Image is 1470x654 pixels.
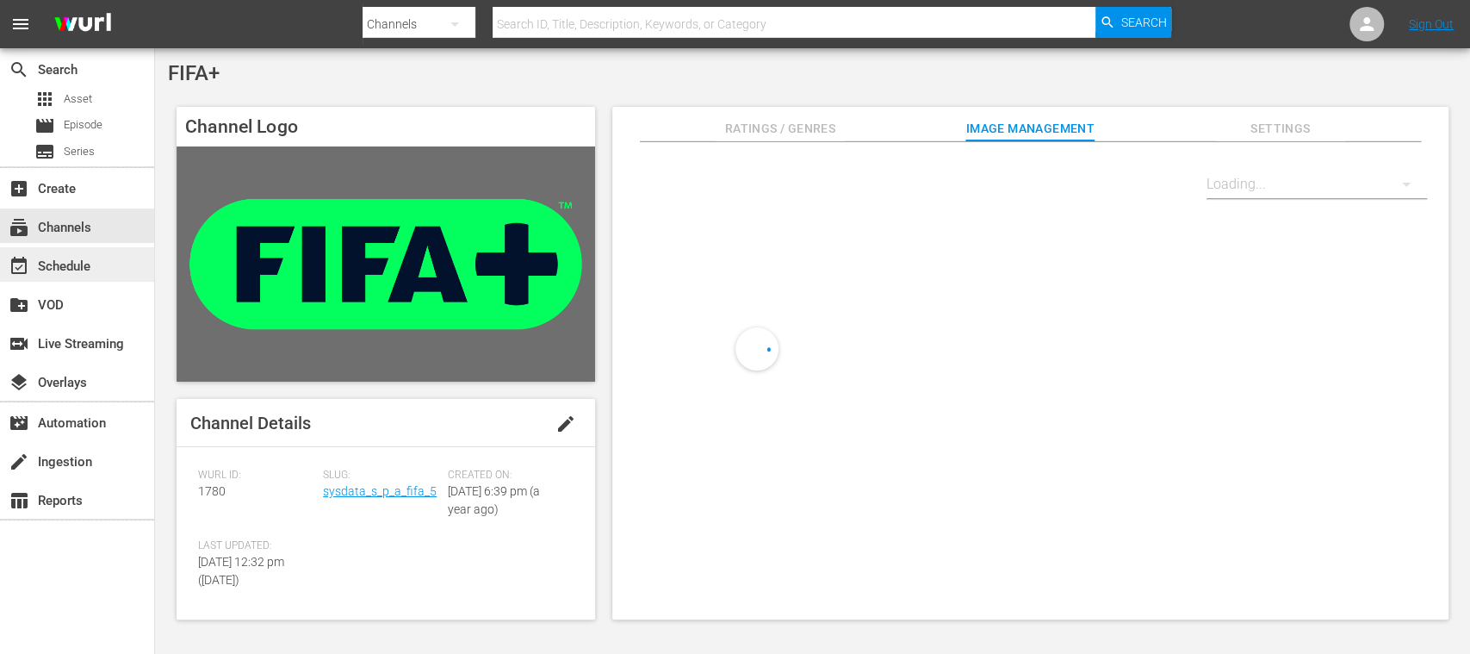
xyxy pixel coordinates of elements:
[555,414,576,434] span: edit
[9,490,29,511] span: Reports
[34,141,55,162] span: Series
[9,413,29,433] span: Automation
[198,539,314,553] span: Last Updated:
[1216,118,1345,140] span: Settings
[198,555,284,587] span: [DATE] 12:32 pm ([DATE])
[177,146,595,382] img: FIFA+
[198,484,226,498] span: 1780
[1120,7,1166,38] span: Search
[448,484,540,516] span: [DATE] 6:39 pm (a year ago)
[34,115,55,136] span: Episode
[965,118,1095,140] span: Image Management
[34,89,55,109] span: Asset
[64,143,95,160] span: Series
[716,118,845,140] span: Ratings / Genres
[323,469,439,483] span: Slug:
[10,14,31,34] span: menu
[168,61,220,85] span: FIFA+
[198,469,314,483] span: Wurl ID:
[177,107,595,146] h4: Channel Logo
[64,90,92,108] span: Asset
[9,452,29,472] span: Ingestion
[1409,17,1454,31] a: Sign Out
[41,4,124,45] img: ans4CAIJ8jUAAAAAAAAAAAAAAAAAAAAAAAAgQb4GAAAAAAAAAAAAAAAAAAAAAAAAJMjXAAAAAAAAAAAAAAAAAAAAAAAAgAT5G...
[9,333,29,354] span: Live Streaming
[9,178,29,199] span: Create
[9,256,29,277] span: Schedule
[190,413,311,433] span: Channel Details
[323,484,437,498] a: sysdata_s_p_a_fifa_5
[9,59,29,80] span: Search
[1095,7,1171,38] button: Search
[545,403,586,445] button: edit
[448,469,564,483] span: Created On:
[64,116,102,134] span: Episode
[9,295,29,315] span: VOD
[9,372,29,393] span: Overlays
[9,217,29,238] span: Channels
